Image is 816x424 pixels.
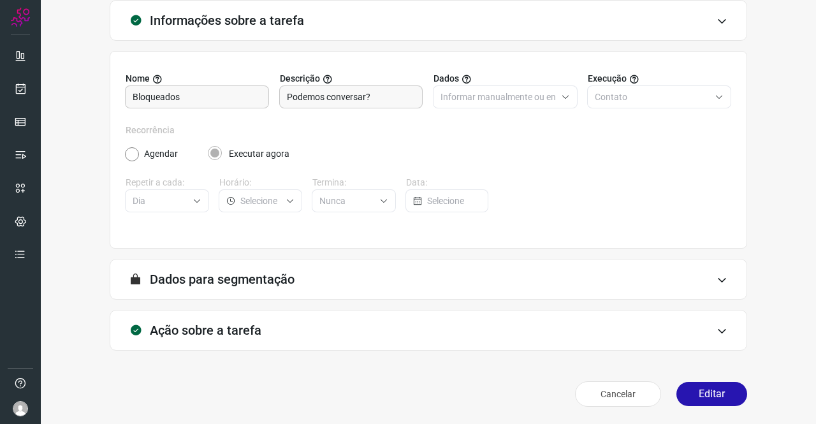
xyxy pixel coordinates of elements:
label: Termina: [312,176,396,189]
label: Recorrência [126,124,731,137]
input: Selecione [319,190,374,212]
span: Nome [126,72,150,85]
label: Horário: [219,176,303,189]
h3: Informações sobre a tarefa [150,13,304,28]
input: Selecione [133,190,187,212]
input: Selecione [240,190,281,212]
button: Cancelar [575,381,661,407]
span: Descrição [280,72,320,85]
input: Selecione [427,190,481,212]
label: Repetir a cada: [126,176,209,189]
h3: Dados para segmentação [150,272,295,287]
input: Selecione o tipo de envio [595,86,710,108]
label: Agendar [144,147,178,161]
button: Editar [676,382,747,406]
img: avatar-user-boy.jpg [13,401,28,416]
input: Selecione o tipo de envio [441,86,556,108]
input: Digite o nome para a sua tarefa. [133,86,261,108]
input: Forneça uma breve descrição da sua tarefa. [287,86,416,108]
span: Execução [588,72,627,85]
img: Logo [11,8,30,27]
label: Data: [406,176,490,189]
h3: Ação sobre a tarefa [150,323,261,338]
span: Dados [433,72,459,85]
label: Executar agora [229,147,289,161]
